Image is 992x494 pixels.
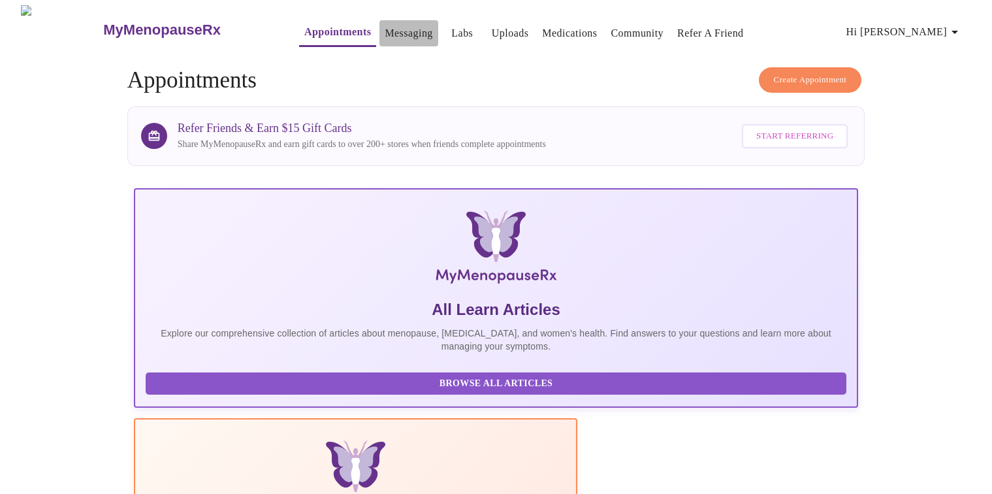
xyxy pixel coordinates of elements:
button: Appointments [299,19,376,47]
button: Uploads [487,20,534,46]
button: Community [605,20,669,46]
img: MyMenopauseRx Logo [254,210,737,289]
h3: Refer Friends & Earn $15 Gift Cards [178,122,546,135]
a: Uploads [492,24,529,42]
span: Browse All Articles [159,376,834,392]
button: Messaging [379,20,438,46]
h3: MyMenopauseRx [103,22,221,39]
a: Community [611,24,664,42]
a: Appointments [304,23,371,41]
a: MyMenopauseRx [102,7,273,53]
h4: Appointments [127,67,865,93]
a: Refer a Friend [677,24,744,42]
span: Start Referring [756,129,833,144]
a: Medications [542,24,597,42]
a: Labs [451,24,473,42]
button: Labs [441,20,483,46]
button: Start Referring [742,124,848,148]
span: Hi [PERSON_NAME] [846,23,963,41]
button: Create Appointment [759,67,862,93]
p: Explore our comprehensive collection of articles about menopause, [MEDICAL_DATA], and women's hea... [146,327,847,353]
button: Hi [PERSON_NAME] [841,19,968,45]
a: Start Referring [739,118,851,155]
span: Create Appointment [774,73,847,88]
h5: All Learn Articles [146,299,847,320]
p: Share MyMenopauseRx and earn gift cards to over 200+ stores when friends complete appointments [178,138,546,151]
button: Medications [537,20,602,46]
a: Browse All Articles [146,377,850,388]
button: Refer a Friend [672,20,749,46]
button: Browse All Articles [146,372,847,395]
img: MyMenopauseRx Logo [21,5,102,54]
a: Messaging [385,24,432,42]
